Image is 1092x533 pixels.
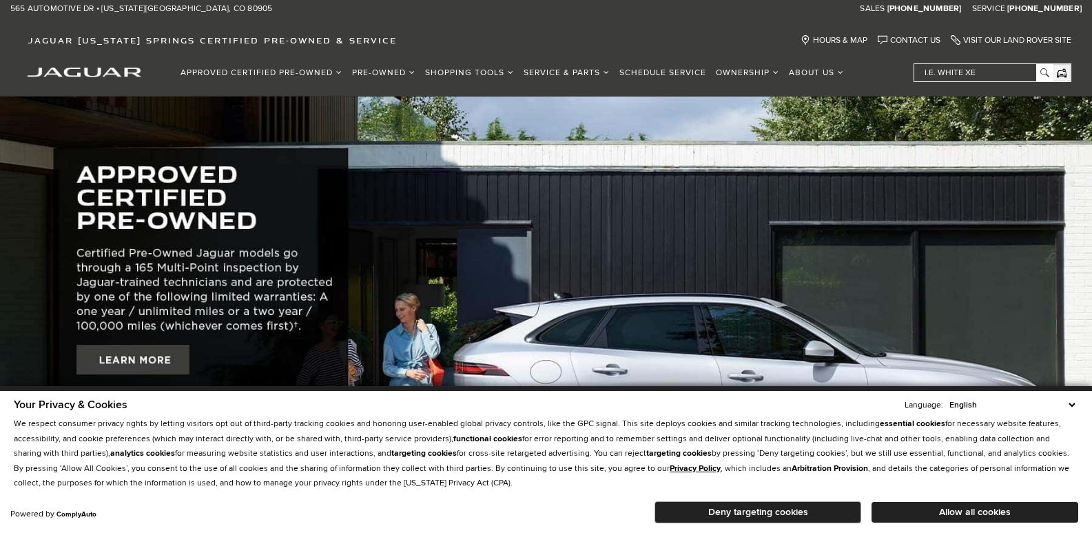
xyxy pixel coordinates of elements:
a: Hours & Map [801,35,867,46]
a: Contact Us [878,35,940,46]
p: We respect consumer privacy rights by letting visitors opt out of third-party tracking cookies an... [14,416,1078,491]
a: Pre-Owned [347,61,420,85]
a: 565 Automotive Dr • [US_STATE][GEOGRAPHIC_DATA], CO 80905 [10,3,272,14]
nav: Main Navigation [176,61,849,85]
select: Language Select [946,399,1078,412]
a: [PHONE_NUMBER] [1007,3,1082,14]
input: i.e. White XE [914,64,1052,81]
a: jaguar [28,66,141,77]
span: Your Privacy & Cookies [14,398,127,412]
a: Service & Parts [519,61,615,85]
div: Language: [905,401,943,410]
strong: targeting cookies [646,448,712,459]
strong: analytics cookies [110,448,175,459]
a: ComplyAuto [56,510,96,519]
a: Schedule Service [615,61,711,85]
img: Jaguar [28,68,141,77]
span: Sales [860,3,885,14]
strong: essential cookies [880,419,945,429]
a: Ownership [711,61,784,85]
a: Visit Our Land Rover Site [951,35,1071,46]
a: Shopping Tools [420,61,519,85]
a: Approved Certified Pre-Owned [176,61,347,85]
button: Deny targeting cookies [655,501,861,523]
a: About Us [784,61,849,85]
span: Service [972,3,1005,14]
div: Powered by [10,510,96,519]
a: Jaguar [US_STATE] Springs Certified Pre-Owned & Service [21,35,404,46]
strong: targeting cookies [391,448,457,459]
button: Allow all cookies [872,502,1078,523]
a: Privacy Policy [670,463,721,474]
span: Jaguar [US_STATE] Springs Certified Pre-Owned & Service [28,35,397,46]
a: [PHONE_NUMBER] [887,3,962,14]
strong: Arbitration Provision [792,463,868,474]
strong: functional cookies [453,434,522,444]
